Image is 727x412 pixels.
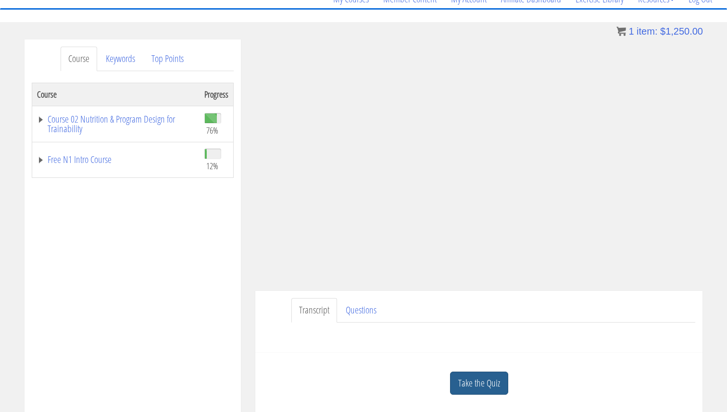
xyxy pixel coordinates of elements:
[637,26,657,37] span: item:
[628,26,634,37] span: 1
[37,155,195,164] a: Free N1 Intro Course
[200,83,234,106] th: Progress
[206,125,218,136] span: 76%
[206,161,218,171] span: 12%
[616,26,703,37] a: 1 item: $1,250.00
[660,26,703,37] bdi: 1,250.00
[61,47,97,71] a: Course
[338,298,384,323] a: Questions
[37,114,195,134] a: Course 02 Nutrition & Program Design for Trainability
[144,47,191,71] a: Top Points
[32,83,200,106] th: Course
[291,298,337,323] a: Transcript
[450,372,508,395] a: Take the Quiz
[660,26,665,37] span: $
[98,47,143,71] a: Keywords
[616,26,626,36] img: icon11.png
